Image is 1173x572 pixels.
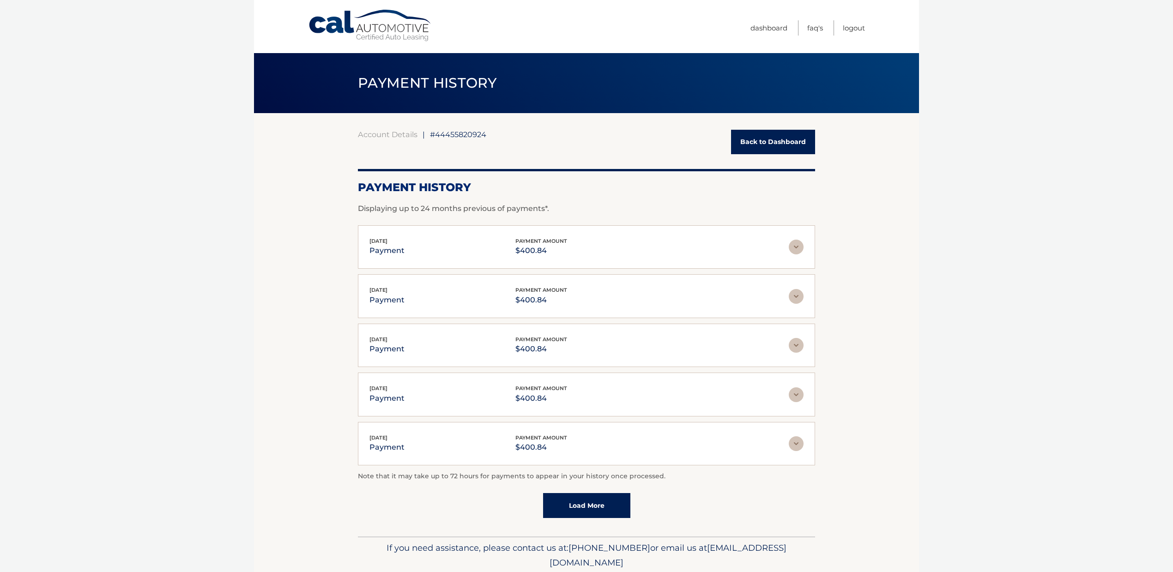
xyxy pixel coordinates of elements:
[358,471,815,482] p: Note that it may take up to 72 hours for payments to appear in your history once processed.
[515,385,567,391] span: payment amount
[515,392,567,405] p: $400.84
[789,240,804,254] img: accordion-rest.svg
[789,338,804,353] img: accordion-rest.svg
[369,336,387,343] span: [DATE]
[358,181,815,194] h2: Payment History
[369,287,387,293] span: [DATE]
[789,436,804,451] img: accordion-rest.svg
[369,434,387,441] span: [DATE]
[423,130,425,139] span: |
[515,343,567,355] p: $400.84
[515,441,567,454] p: $400.84
[369,385,387,391] span: [DATE]
[750,20,787,36] a: Dashboard
[369,441,405,454] p: payment
[515,434,567,441] span: payment amount
[515,238,567,244] span: payment amount
[568,542,650,553] span: [PHONE_NUMBER]
[369,343,405,355] p: payment
[550,542,786,568] span: [EMAIL_ADDRESS][DOMAIN_NAME]
[358,74,497,91] span: PAYMENT HISTORY
[515,294,567,307] p: $400.84
[515,244,567,257] p: $400.84
[843,20,865,36] a: Logout
[358,203,815,214] p: Displaying up to 24 months previous of payments*.
[515,287,567,293] span: payment amount
[308,9,433,42] a: Cal Automotive
[789,289,804,304] img: accordion-rest.svg
[369,294,405,307] p: payment
[789,387,804,402] img: accordion-rest.svg
[807,20,823,36] a: FAQ's
[369,244,405,257] p: payment
[364,541,809,570] p: If you need assistance, please contact us at: or email us at
[731,130,815,154] a: Back to Dashboard
[369,392,405,405] p: payment
[515,336,567,343] span: payment amount
[430,130,486,139] span: #44455820924
[369,238,387,244] span: [DATE]
[543,493,630,518] a: Load More
[358,130,417,139] a: Account Details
